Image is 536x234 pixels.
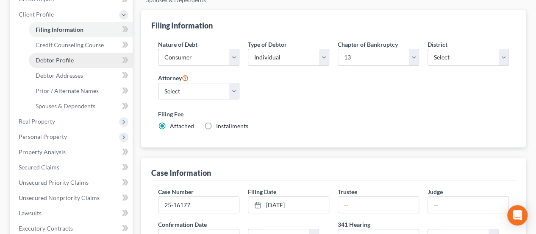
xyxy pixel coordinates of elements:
[36,41,104,48] span: Credit Counseling Course
[338,187,357,196] label: Trustee
[36,72,83,79] span: Debtor Addresses
[12,160,133,175] a: Secured Claims
[170,122,194,130] span: Attached
[29,99,133,114] a: Spouses & Dependents
[248,197,329,213] a: [DATE]
[19,209,42,217] span: Lawsuits
[12,206,133,221] a: Lawsuits
[29,37,133,53] a: Credit Counseling Course
[36,102,95,110] span: Spouses & Dependents
[36,87,99,94] span: Prior / Alternate Names
[428,40,447,49] label: District
[428,197,508,213] input: --
[19,11,54,18] span: Client Profile
[19,133,67,140] span: Personal Property
[333,220,513,229] label: 341 Hearing
[216,122,248,130] span: Installments
[19,179,89,186] span: Unsecured Priority Claims
[158,73,189,83] label: Attorney
[158,110,509,118] label: Filing Fee
[29,68,133,83] a: Debtor Addresses
[12,144,133,160] a: Property Analysis
[151,20,213,31] div: Filing Information
[36,26,83,33] span: Filing Information
[248,40,287,49] label: Type of Debtor
[19,118,55,125] span: Real Property
[19,194,100,201] span: Unsecured Nonpriority Claims
[29,22,133,37] a: Filing Information
[428,187,443,196] label: Judge
[158,40,197,49] label: Nature of Debt
[29,53,133,68] a: Debtor Profile
[338,40,398,49] label: Chapter of Bankruptcy
[29,83,133,99] a: Prior / Alternate Names
[151,168,211,178] div: Case Information
[248,187,276,196] label: Filing Date
[19,225,73,232] span: Executory Contracts
[12,190,133,206] a: Unsecured Nonpriority Claims
[12,175,133,190] a: Unsecured Priority Claims
[19,148,66,155] span: Property Analysis
[19,164,59,171] span: Secured Claims
[36,56,74,64] span: Debtor Profile
[338,197,419,213] input: --
[507,205,528,226] div: Open Intercom Messenger
[158,197,239,213] input: Enter case number...
[154,220,333,229] label: Confirmation Date
[158,187,194,196] label: Case Number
